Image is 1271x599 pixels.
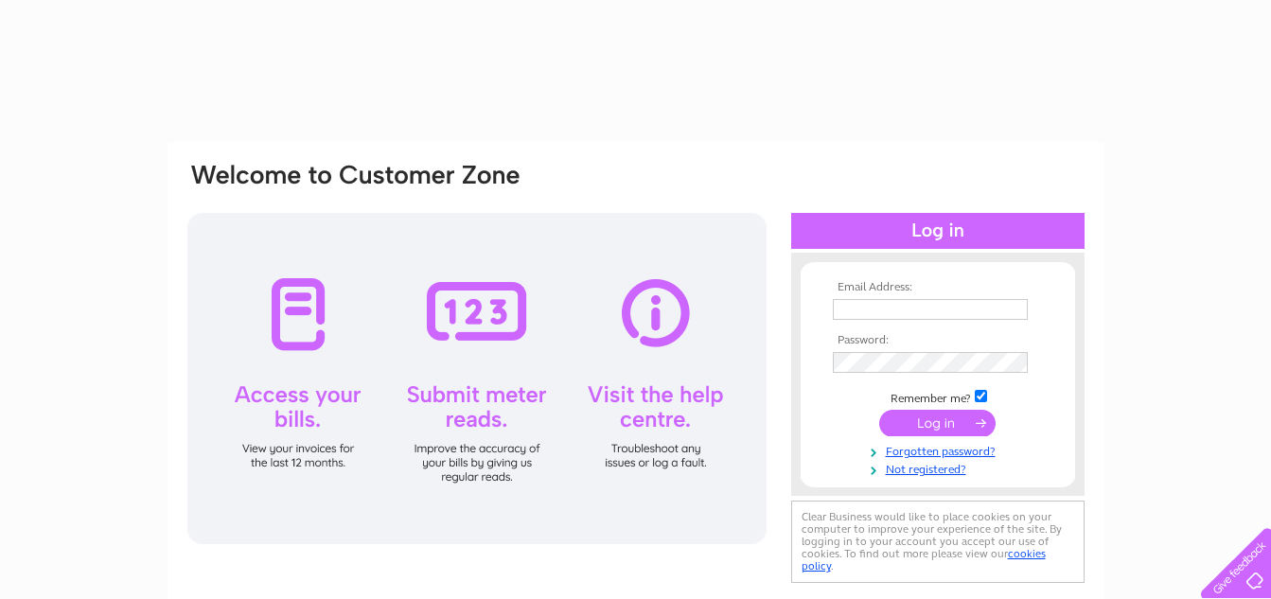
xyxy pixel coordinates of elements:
[791,501,1085,583] div: Clear Business would like to place cookies on your computer to improve your experience of the sit...
[879,410,996,436] input: Submit
[828,281,1048,294] th: Email Address:
[828,334,1048,347] th: Password:
[828,387,1048,406] td: Remember me?
[833,441,1048,459] a: Forgotten password?
[802,547,1046,573] a: cookies policy
[833,459,1048,477] a: Not registered?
